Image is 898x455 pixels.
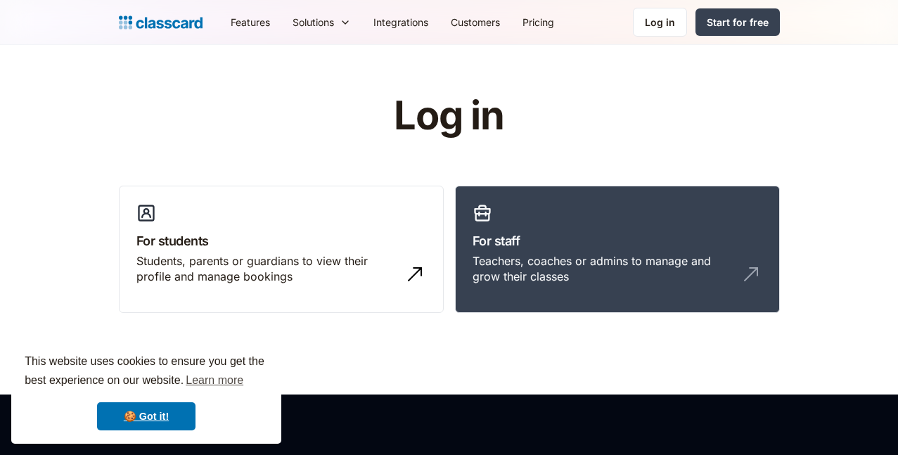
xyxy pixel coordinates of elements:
[97,402,195,430] a: dismiss cookie message
[473,253,734,285] div: Teachers, coaches or admins to manage and grow their classes
[136,231,426,250] h3: For students
[511,6,565,38] a: Pricing
[455,186,780,314] a: For staffTeachers, coaches or admins to manage and grow their classes
[136,253,398,285] div: Students, parents or guardians to view their profile and manage bookings
[219,6,281,38] a: Features
[440,6,511,38] a: Customers
[362,6,440,38] a: Integrations
[184,370,245,391] a: learn more about cookies
[645,15,675,30] div: Log in
[695,8,780,36] a: Start for free
[25,353,268,391] span: This website uses cookies to ensure you get the best experience on our website.
[119,13,203,32] a: home
[293,15,334,30] div: Solutions
[707,15,769,30] div: Start for free
[473,231,762,250] h3: For staff
[226,94,672,138] h1: Log in
[633,8,687,37] a: Log in
[11,340,281,444] div: cookieconsent
[281,6,362,38] div: Solutions
[119,186,444,314] a: For studentsStudents, parents or guardians to view their profile and manage bookings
